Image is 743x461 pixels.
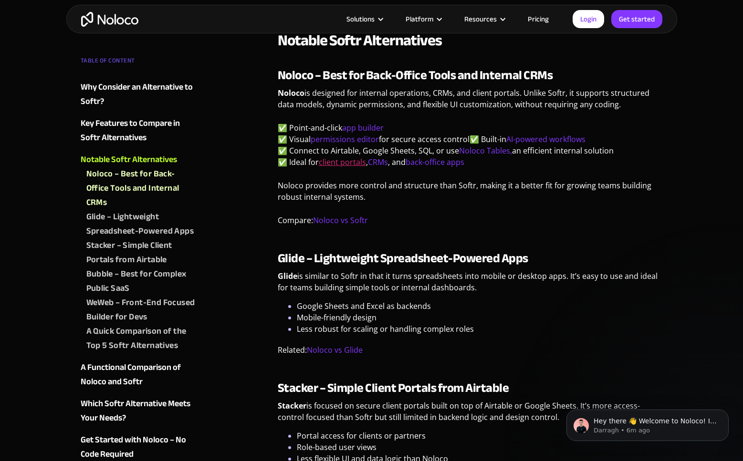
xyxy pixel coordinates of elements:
a: Get started [611,10,662,28]
a: Notable Softr Alternatives [81,153,196,167]
strong: Stacker – Simple Client Portals from Airtable [278,376,509,400]
strong: Glide – Lightweight Spreadsheet-Powered Apps [278,246,528,270]
strong: Notable Softr Alternatives [278,26,442,55]
a: client portals [319,157,366,167]
a: Noloco Tables, [459,145,512,156]
a: Glide – Lightweight Spreadsheet-Powered Apps [86,210,196,238]
a: app builder [342,123,384,133]
li: Role-based user views [297,441,663,453]
li: Google Sheets and Excel as backends [297,300,663,312]
p: Related: [278,344,663,363]
a: Which Softr Alternative Meets Your Needs? [81,397,196,425]
li: Mobile-friendly design [297,312,663,323]
strong: Noloco [278,88,304,98]
a: A Functional Comparison of Noloco and Softr [81,360,196,389]
a: CRMs [368,157,388,167]
a: permissions editor [311,134,379,144]
div: TABLE OF CONTENT [81,53,196,72]
a: AI-powered workflows [506,134,586,144]
div: Resources [464,13,497,25]
p: Compare: [278,215,663,233]
div: Solutions [346,13,375,25]
li: Less robust for scaling or handling complex roles [297,323,663,335]
a: Key Features to Compare in Softr Alternatives [81,116,196,145]
a: A Quick Comparison of the Top 5 Softr Alternatives [86,324,196,353]
a: Why Consider an Alternative to Softr? [81,80,196,109]
a: Noloco – Best for Back-Office Tools and Internal CRMs [86,167,196,210]
div: Platform [394,13,452,25]
a: back-office apps [406,157,464,167]
div: Platform [406,13,433,25]
a: Stacker – Simple Client Portals from Airtable [86,238,196,267]
strong: Glide [278,271,297,281]
p: is focused on secure client portals built on top of Airtable or Google Sheets. It’s more access-c... [278,400,663,430]
li: Portal access for clients or partners [297,430,663,441]
a: home [81,12,138,27]
strong: Noloco – Best for Back-Office Tools and Internal CRMs [278,63,553,87]
p: is similar to Softr in that it turns spreadsheets into mobile or desktop apps. It’s easy to use a... [278,270,663,300]
a: WeWeb – Front-End Focused Builder for Devs [86,296,196,324]
div: Resources [452,13,516,25]
p: is designed for internal operations, CRMs, and client portals. Unlike Softr, it supports structur... [278,87,663,117]
strong: Stacker [278,400,306,411]
a: Noloco vs Softr [313,215,368,225]
p: Noloco provides more control and structure than Softr, making it a better fit for growing teams b... [278,180,663,210]
div: Notable Softr Alternatives [81,153,177,167]
a: Bubble – Best for Complex Public SaaS [86,267,196,296]
a: Noloco vs Glide [307,345,363,355]
div: Solutions [335,13,394,25]
a: Pricing [516,13,561,25]
p: ✅ Point-and-click ✅ Visual for secure access control✅ Built-in ✅ Connect to Airtable, Google Shee... [278,122,663,175]
a: Login [573,10,604,28]
iframe: Intercom notifications message [552,389,743,456]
